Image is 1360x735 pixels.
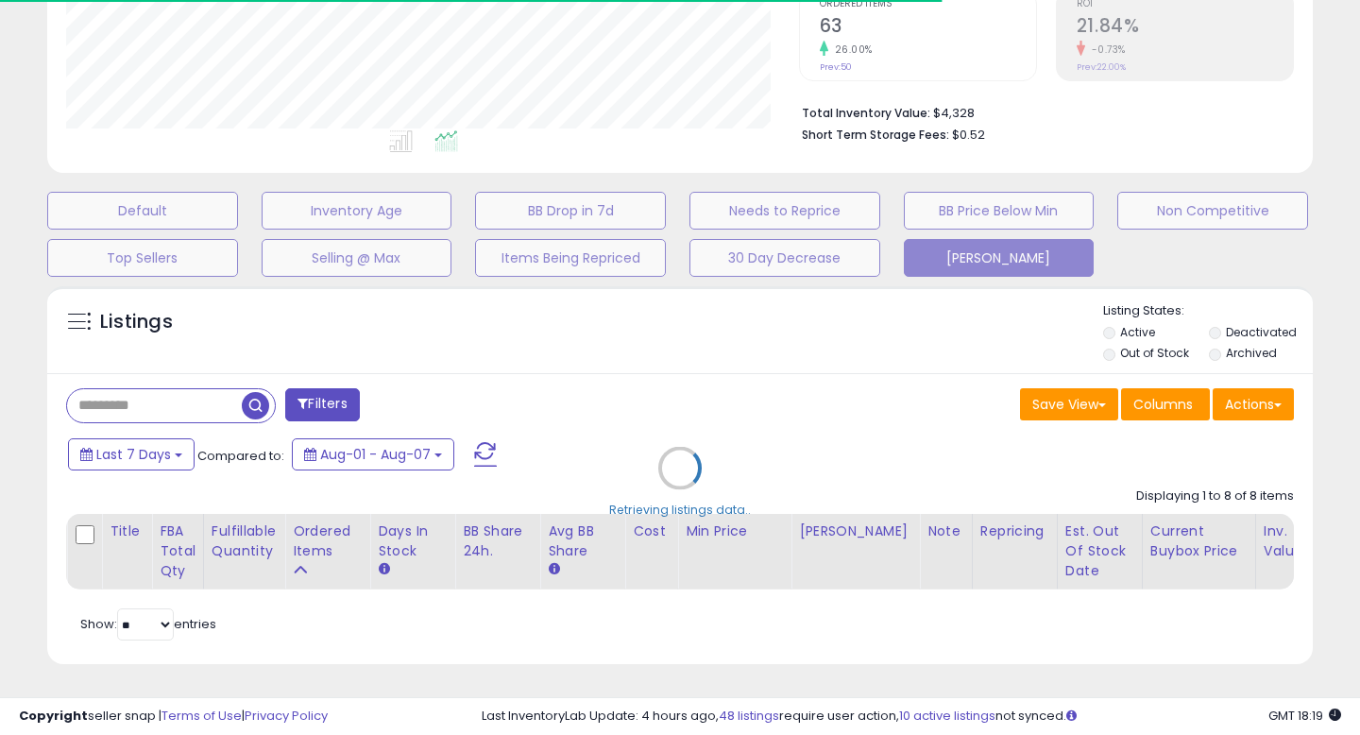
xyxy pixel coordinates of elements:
a: 10 active listings [899,707,995,725]
button: Selling @ Max [262,239,452,277]
button: Needs to Reprice [689,192,880,230]
span: $0.52 [952,126,985,144]
button: 30 Day Decrease [689,239,880,277]
small: -0.73% [1085,43,1126,57]
strong: Copyright [19,707,88,725]
a: Privacy Policy [245,707,328,725]
b: Total Inventory Value: [802,105,930,121]
button: Top Sellers [47,239,238,277]
div: Last InventoryLab Update: 4 hours ago, require user action, not synced. [482,708,1341,726]
h2: 21.84% [1077,15,1293,41]
a: 48 listings [719,707,779,725]
button: Non Competitive [1117,192,1308,230]
button: BB Drop in 7d [475,192,666,230]
button: BB Price Below Min [904,192,1095,230]
small: Prev: 50 [820,61,852,73]
button: [PERSON_NAME] [904,239,1095,277]
h2: 63 [820,15,1036,41]
button: Default [47,192,238,230]
a: Terms of Use [161,707,242,725]
small: Prev: 22.00% [1077,61,1126,73]
small: 26.00% [828,43,873,57]
span: 2025-08-15 18:19 GMT [1268,707,1341,725]
div: Retrieving listings data.. [609,501,751,518]
li: $4,328 [802,100,1280,123]
button: Inventory Age [262,192,452,230]
button: Items Being Repriced [475,239,666,277]
div: seller snap | | [19,708,328,726]
b: Short Term Storage Fees: [802,127,949,143]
